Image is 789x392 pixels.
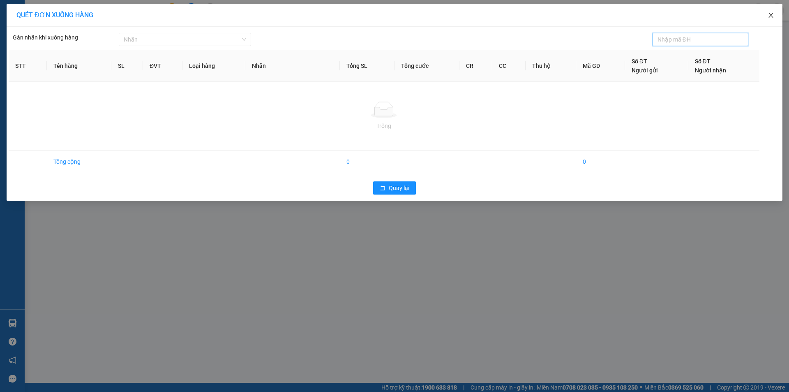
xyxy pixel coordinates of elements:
[340,50,394,82] th: Tổng SL
[9,50,47,82] th: STT
[657,35,737,44] input: Nhập mã ĐH
[759,4,782,27] button: Close
[576,151,625,173] td: 0
[47,151,111,173] td: Tổng cộng
[111,50,143,82] th: SL
[389,183,409,193] span: Quay lại
[632,67,658,74] span: Người gửi
[245,50,340,82] th: Nhãn
[143,50,182,82] th: ĐVT
[380,185,385,192] span: rollback
[632,58,647,65] span: Số ĐT
[13,33,119,46] div: Gán nhãn khi xuống hàng
[182,50,245,82] th: Loại hàng
[526,50,576,82] th: Thu hộ
[576,50,625,82] th: Mã GD
[373,181,416,195] button: rollbackQuay lại
[695,58,711,65] span: Số ĐT
[394,50,460,82] th: Tổng cước
[695,67,726,74] span: Người nhận
[340,151,394,173] td: 0
[16,11,93,19] span: QUÉT ĐƠN XUỐNG HÀNG
[459,50,492,82] th: CR
[47,50,111,82] th: Tên hàng
[768,12,774,19] span: close
[492,50,525,82] th: CC
[15,121,753,130] div: Trống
